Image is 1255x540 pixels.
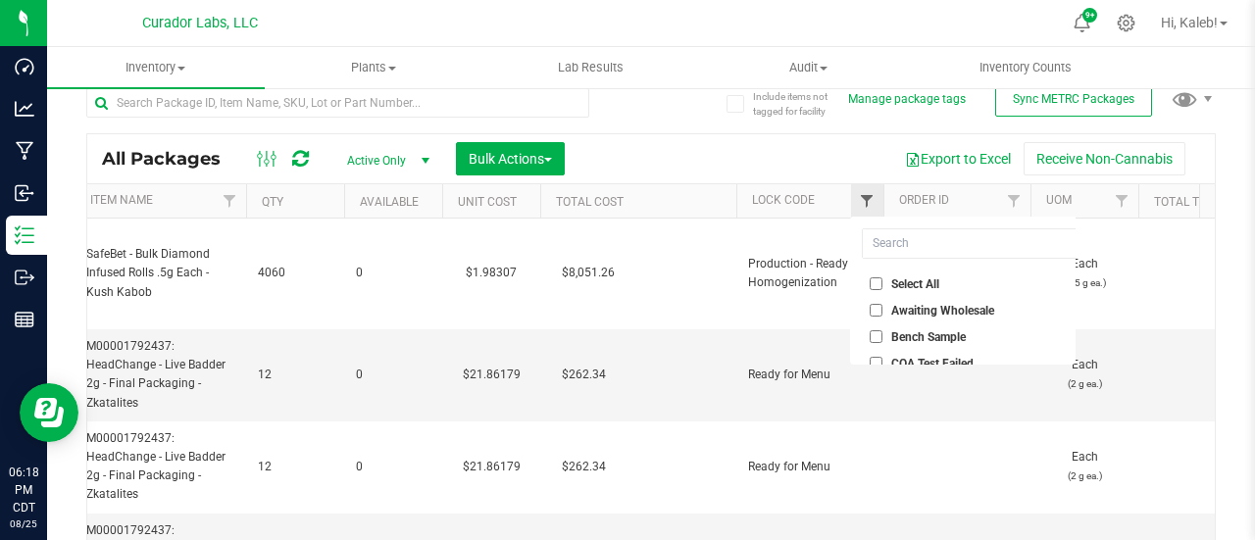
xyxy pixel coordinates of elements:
span: Bench Sample [891,331,966,343]
span: Each [1042,356,1127,393]
span: 12 [258,458,332,476]
span: 0 [356,366,430,384]
span: M00001792437: HeadChange - Live Badder 2g - Final Packaging - Zkatalites [86,429,234,505]
span: 4060 [258,264,332,282]
span: Lab Results [531,59,650,76]
a: Filter [1106,184,1138,218]
input: COA Test Failed [870,357,882,369]
inline-svg: Dashboard [15,57,34,76]
a: Qty [262,195,283,209]
a: Item Name [90,193,153,207]
span: 0 [356,458,430,476]
p: (2 g ea.) [1042,374,1127,393]
span: Inventory [47,59,265,76]
span: Sync METRC Packages [1013,92,1134,106]
span: $262.34 [552,361,616,389]
a: UOM [1046,193,1072,207]
span: 9+ [1085,12,1094,20]
p: (2 g ea.) [1042,466,1127,485]
p: 08/25 [9,516,38,531]
span: Ready for Menu [748,458,872,476]
span: Bulk Actions [469,151,552,167]
button: Manage package tags [848,91,966,108]
span: Select All [891,278,939,290]
span: $262.34 [552,453,616,481]
span: Curador Labs, LLC [142,15,258,31]
input: Search [863,229,1102,258]
span: COA Test Failed [891,358,974,369]
a: Lock Code [752,193,815,207]
a: Plants [265,47,482,88]
input: Search Package ID, Item Name, SKU, Lot or Part Number... [86,88,589,118]
span: 0 [356,264,430,282]
a: Total THC% [1154,195,1225,209]
td: $1.98307 [442,219,540,329]
a: Filter [214,184,246,218]
span: 12 [258,366,332,384]
button: Bulk Actions [456,142,565,175]
span: All Packages [102,148,240,170]
span: SafeBet - Bulk Diamond Infused Rolls .5g Each - Kush Kabob [86,245,234,302]
span: Inventory Counts [953,59,1098,76]
td: $21.86179 [442,329,540,421]
span: Each [1042,255,1127,292]
inline-svg: Inbound [15,183,34,203]
inline-svg: Manufacturing [15,141,34,161]
a: Available [360,195,419,209]
span: Ready for Menu [748,366,872,384]
button: Sync METRC Packages [995,81,1152,117]
input: Select All [870,277,882,290]
span: Audit [700,59,916,76]
a: Order Id [899,193,949,207]
span: Production - Ready For Homogenization [748,255,872,292]
a: Filter [998,184,1030,218]
td: $21.86179 [442,421,540,514]
p: 06:18 PM CDT [9,464,38,516]
a: Inventory Counts [917,47,1134,88]
span: M00001792437: HeadChange - Live Badder 2g - Final Packaging - Zkatalites [86,337,234,413]
input: Awaiting Wholesale [870,304,882,317]
inline-svg: Inventory [15,225,34,245]
a: Total Cost [556,195,624,209]
button: Export to Excel [892,142,1024,175]
p: (0.5 g ea.) [1042,273,1127,292]
inline-svg: Analytics [15,99,34,119]
input: Bench Sample [870,330,882,343]
a: Filter [851,184,883,218]
span: Each [1042,448,1127,485]
a: Inventory [47,47,265,88]
iframe: Resource center [20,383,78,442]
span: Hi, Kaleb! [1161,15,1218,30]
a: Lab Results [482,47,700,88]
span: Plants [266,59,481,76]
span: Include items not tagged for facility [753,89,851,119]
button: Receive Non-Cannabis [1024,142,1185,175]
div: Manage settings [1114,14,1138,32]
a: Unit Cost [458,195,517,209]
span: Awaiting Wholesale [891,305,994,317]
a: Audit [699,47,917,88]
inline-svg: Reports [15,310,34,329]
inline-svg: Outbound [15,268,34,287]
span: $8,051.26 [552,259,625,287]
